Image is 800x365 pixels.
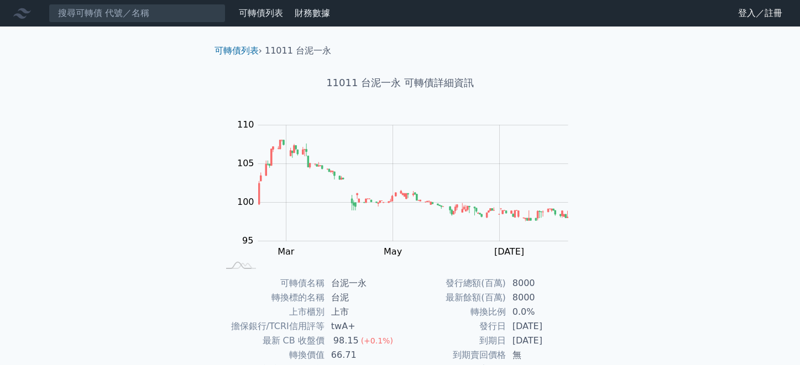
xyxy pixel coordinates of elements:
span: (+0.1%) [361,336,393,345]
td: 轉換標的名稱 [219,290,325,305]
tspan: Mar [278,246,295,257]
tspan: May [384,246,402,257]
td: 到期日 [400,334,506,348]
a: 可轉債列表 [215,45,259,56]
td: 到期賣回價格 [400,348,506,362]
td: 最新 CB 收盤價 [219,334,325,348]
td: 發行總額(百萬) [400,276,506,290]
td: 上市櫃別 [219,305,325,319]
li: › [215,44,262,57]
td: 8000 [506,276,582,290]
a: 財務數據 [295,8,330,18]
a: 可轉債列表 [239,8,283,18]
td: 66.71 [325,348,400,362]
a: 登入／註冊 [729,4,791,22]
tspan: 110 [237,119,254,130]
td: 無 [506,348,582,362]
tspan: 105 [237,158,254,168]
td: 轉換價值 [219,348,325,362]
input: 搜尋可轉債 代號／名稱 [49,4,226,23]
td: 可轉債名稱 [219,276,325,290]
h1: 11011 台泥一永 可轉債詳細資訊 [206,75,595,91]
td: 發行日 [400,319,506,334]
td: 上市 [325,305,400,319]
td: 台泥一永 [325,276,400,290]
li: 11011 台泥一永 [265,44,331,57]
td: 轉換比例 [400,305,506,319]
tspan: [DATE] [494,246,524,257]
td: 8000 [506,290,582,305]
td: twA+ [325,319,400,334]
td: 擔保銀行/TCRI信用評等 [219,319,325,334]
td: [DATE] [506,334,582,348]
td: 台泥 [325,290,400,305]
g: Chart [231,119,585,257]
td: [DATE] [506,319,582,334]
tspan: 100 [237,197,254,207]
div: 98.15 [331,334,361,348]
td: 0.0% [506,305,582,319]
td: 最新餘額(百萬) [400,290,506,305]
tspan: 95 [242,235,253,246]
